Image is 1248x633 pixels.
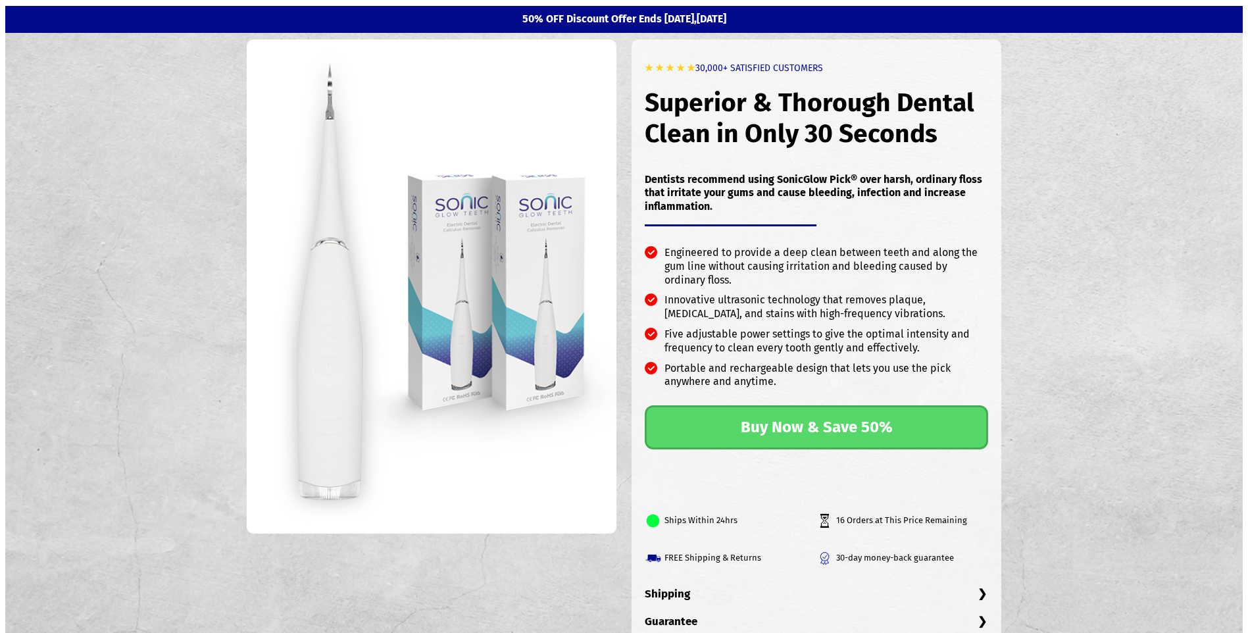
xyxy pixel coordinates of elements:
[645,328,988,362] li: Five adjustable power settings to give the optimal intensity and frequency to clean every tooth g...
[816,540,988,577] li: 30-day money-back guarantee
[816,502,988,540] li: 16 Orders at This Price Remaining
[645,293,988,328] li: Innovative ultrasonic technology that removes plaque, [MEDICAL_DATA], and stains with high-freque...
[239,13,1009,26] p: 50% OFF Discount Offer Ends [DATE],
[645,540,816,577] li: FREE Shipping & Returns
[645,405,988,449] a: Buy Now & Save 50%
[645,587,988,615] h3: Shipping
[697,13,726,25] b: [DATE]
[645,49,988,74] h6: 30,000+ SATISFIED CUSTOMERS
[645,362,988,396] li: Portable and rechargeable design that lets you use the pick anywhere and anytime.
[645,74,988,163] h1: Superior & Thorough Dental Clean in Only 30 Seconds
[645,173,988,214] p: Dentists recommend using SonicGlow Pick® over harsh, ordinary floss that irritate your gums and c...
[645,502,816,540] li: Ships Within 24hrs
[645,63,695,74] b: ★ ★ ★ ★ ★
[645,246,988,293] li: Engineered to provide a deep clean between teeth and along the gum line without causing irritatio...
